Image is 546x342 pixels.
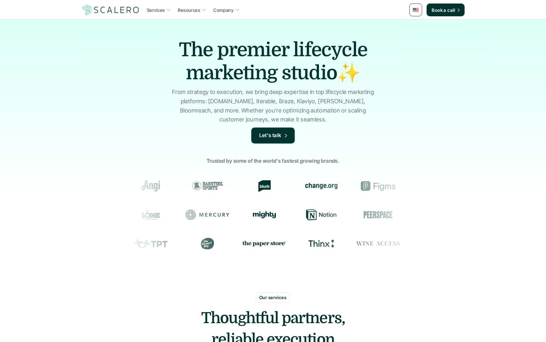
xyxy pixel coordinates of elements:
[81,4,140,16] img: Scalero company logo
[186,209,230,221] div: Mercury
[147,7,165,13] p: Services
[413,209,457,221] div: Resy
[242,180,286,192] div: Blurb
[299,209,343,221] div: Notion
[299,238,343,249] div: Thinx
[129,238,173,249] div: Teachers Pay Teachers
[356,180,400,192] div: Figma
[259,294,286,301] p: Our services
[356,238,400,249] div: Wine Access
[213,7,233,13] p: Company
[251,128,295,144] a: Let's talk
[242,211,286,218] div: Mighty Networks
[242,239,286,247] img: the paper store
[427,4,465,16] a: Book a call
[432,7,455,13] p: Book a call
[129,209,173,221] div: Lodge Cast Iron
[178,7,200,13] p: Resources
[413,238,457,249] div: Prose
[299,180,343,192] div: change.org
[161,38,385,84] h1: The premier lifecycle marketing studio✨
[356,209,400,221] div: Peerspace
[186,238,230,249] div: The Farmer's Dog
[169,88,377,124] p: From strategy to execution, we bring deep expertise in top lifecycle marketing platforms: [DOMAIN...
[420,182,450,190] img: Groome
[259,131,282,140] p: Let's talk
[129,180,173,192] div: Angi
[186,180,230,192] div: Barstool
